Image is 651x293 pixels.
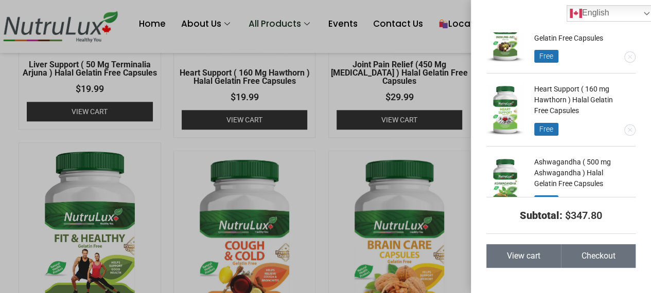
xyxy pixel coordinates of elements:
[486,244,561,268] a: View cart
[486,11,524,63] img: Immune Aid ( 200 mg Chlorella Vulgaris ) Halal Gelatin Free Capsules
[507,252,540,260] span: View cart
[486,84,524,135] img: Heart Support ( 160 mg Hawthorn ) Halal Gelatin Free Capsules
[534,50,558,63] div: Free
[486,157,524,208] img: Ashwagandha ( 500 mg Ashwagandha ) Halal Gelatin Free Capsules
[534,195,558,208] div: Free
[561,244,636,268] a: Checkout
[534,123,558,136] div: Free
[582,252,615,260] span: Checkout
[520,209,562,222] strong: Subtotal:
[570,7,582,20] img: en
[565,209,571,222] span: $
[565,209,602,222] bdi: 347.80
[534,85,613,115] a: Heart Support ( 160 mg Hawthorn ) Halal Gelatin Free Capsules
[534,158,611,188] a: Ashwagandha ( 500 mg Ashwagandha ) Halal Gelatin Free Capsules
